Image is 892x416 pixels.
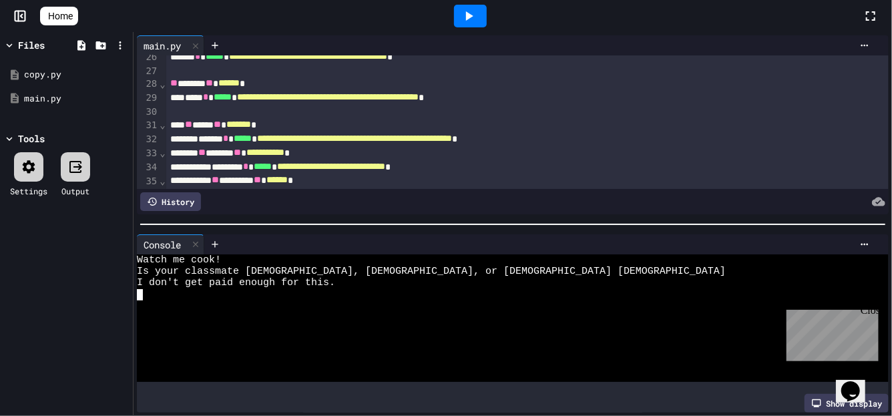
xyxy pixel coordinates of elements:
[137,238,188,252] div: Console
[137,65,159,78] div: 27
[10,185,47,197] div: Settings
[137,35,204,55] div: main.py
[24,68,128,81] div: copy.py
[137,277,335,288] span: I don't get paid enough for this.
[159,176,166,186] span: Fold line
[137,147,159,161] div: 33
[48,9,73,23] span: Home
[805,394,889,413] div: Show display
[159,120,166,130] span: Fold line
[137,266,726,277] span: Is your classmate [DEMOGRAPHIC_DATA], [DEMOGRAPHIC_DATA], or [DEMOGRAPHIC_DATA] [DEMOGRAPHIC_DATA]
[159,79,166,89] span: Fold line
[137,91,159,106] div: 29
[137,106,159,119] div: 30
[40,7,78,25] a: Home
[18,38,45,52] div: Files
[137,77,159,91] div: 28
[61,185,89,197] div: Output
[5,5,92,85] div: Chat with us now!Close
[137,161,159,175] div: 34
[159,148,166,158] span: Fold line
[140,192,201,211] div: History
[836,363,879,403] iframe: chat widget
[24,92,128,106] div: main.py
[137,39,188,53] div: main.py
[137,254,221,266] span: Watch me cook!
[18,132,45,146] div: Tools
[137,119,159,133] div: 31
[781,304,879,361] iframe: chat widget
[137,51,159,65] div: 26
[137,133,159,147] div: 32
[137,175,159,189] div: 35
[137,234,204,254] div: Console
